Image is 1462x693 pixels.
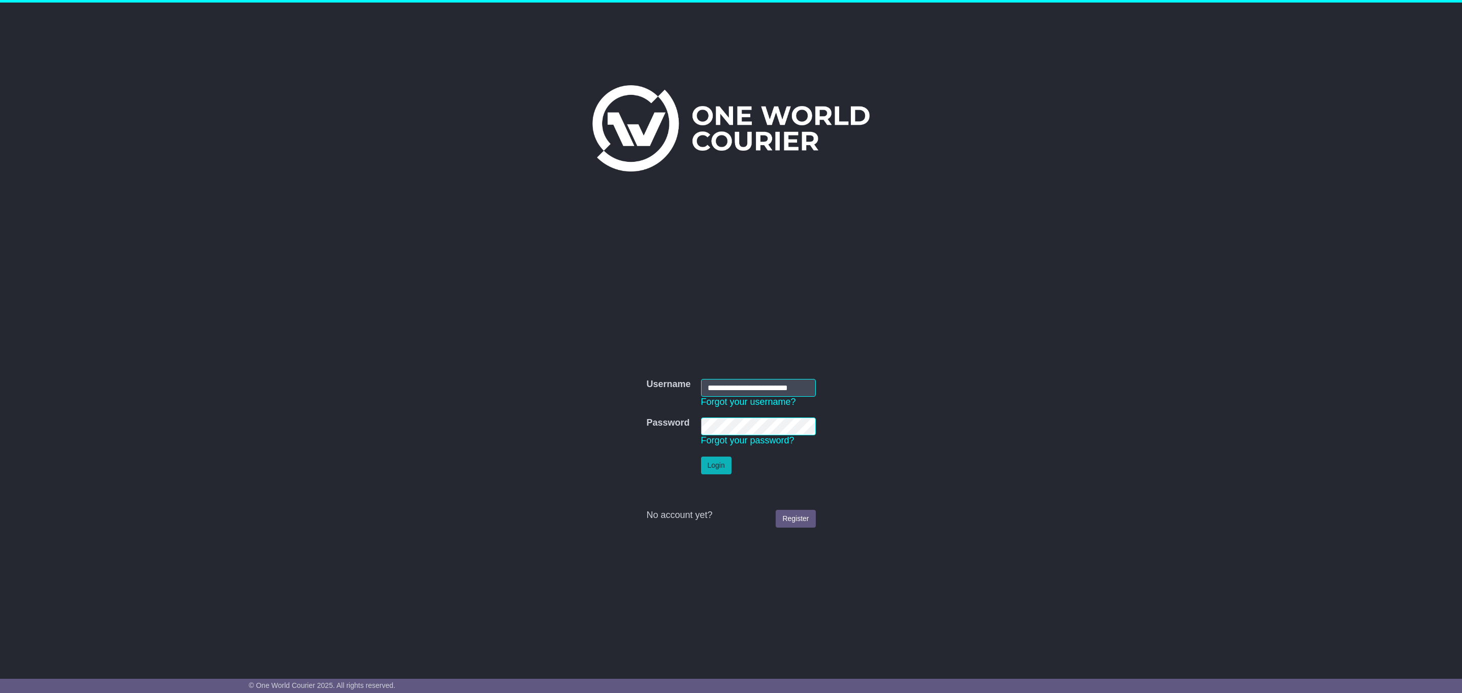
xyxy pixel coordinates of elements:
[701,435,794,445] a: Forgot your password?
[701,397,796,407] a: Forgot your username?
[646,418,689,429] label: Password
[249,681,395,689] span: © One World Courier 2025. All rights reserved.
[592,85,870,171] img: One World
[776,510,815,528] a: Register
[646,379,690,390] label: Username
[646,510,815,521] div: No account yet?
[701,457,732,474] button: Login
